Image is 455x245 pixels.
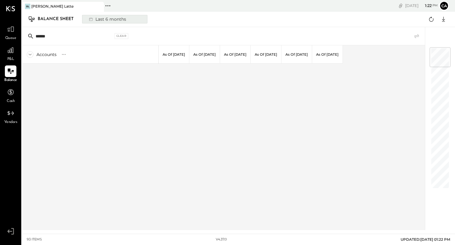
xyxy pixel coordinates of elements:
div: Clear [115,33,129,39]
span: Queue [5,36,16,41]
a: Cash [0,86,21,104]
div: Accounts [36,51,57,58]
span: Cash [7,99,15,104]
span: P&L [7,57,14,62]
div: 93 items [27,237,42,242]
div: [DATE] [405,3,438,9]
a: Vendors [0,107,21,125]
div: Balance Sheet [38,14,80,24]
div: v 4.37.0 [216,237,227,242]
button: Last 6 months [82,15,147,23]
span: UPDATED: [DATE] 01:22 PM [401,237,450,242]
span: Balance [4,78,17,83]
p: As of [DATE] [163,52,185,57]
div: BL [25,4,30,9]
span: Vendors [4,120,17,125]
p: As of [DATE] [316,52,339,57]
p: As of [DATE] [285,52,308,57]
p: As of [DATE] [193,52,216,57]
p: As of [DATE] [224,52,246,57]
div: copy link [398,2,404,9]
div: Last 6 months [85,15,129,23]
p: As of [DATE] [255,52,277,57]
div: [PERSON_NAME] Latte [31,4,74,9]
a: Queue [0,23,21,41]
a: Balance [0,65,21,83]
button: Ca [439,1,449,11]
a: P&L [0,44,21,62]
